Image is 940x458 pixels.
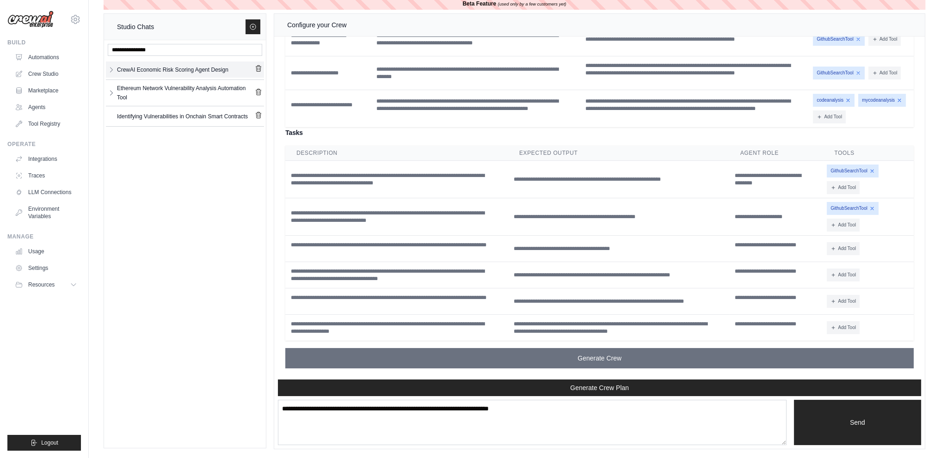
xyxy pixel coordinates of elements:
th: Description [285,146,508,161]
a: Crew Studio [11,67,81,81]
span: Generate Crew [578,354,621,363]
th: Agent Role [729,146,823,161]
span: GithubSearchTool [813,67,865,79]
span: GithubSearchTool [813,33,865,46]
div: Studio Chats [117,21,154,32]
button: Logout [7,435,81,451]
span: GithubSearchTool [827,202,879,215]
button: Add Tool [868,67,901,79]
button: Generate Crew [285,348,914,368]
a: Agents [11,100,81,115]
a: Marketplace [11,83,81,98]
a: Ethereum Network Vulnerability Analysis Automation Tool [115,84,255,102]
img: Logo [7,11,54,28]
button: Add Tool [827,295,860,308]
a: CrewAI Economic Risk Scoring Agent Design [115,63,255,76]
h4: Tasks [285,127,914,138]
button: Add Tool [813,110,846,123]
span: Logout [41,439,58,446]
th: Expected Output [508,146,729,161]
button: Resources [11,277,81,292]
button: Add Tool [827,321,860,334]
a: Environment Variables [11,202,81,224]
span: GithubSearchTool [827,165,879,177]
a: Traces [11,168,81,183]
th: Tools [823,146,914,161]
a: Integrations [11,152,81,166]
b: Beta Feature [462,0,496,7]
button: Add Tool [827,181,860,194]
span: codeanalysis [813,94,854,107]
button: Add Tool [868,33,901,46]
a: Usage [11,244,81,259]
a: Tool Registry [11,116,81,131]
div: Build [7,39,81,46]
div: CrewAI Economic Risk Scoring Agent Design [117,65,228,74]
span: Resources [28,281,55,288]
div: Manage [7,233,81,240]
button: Send [794,400,921,445]
i: (used only by a few customers yet) [498,1,566,6]
div: Ethereum Network Vulnerability Analysis Automation Tool [117,84,255,102]
div: Identifying Vulnerabilities in Onchain Smart Contracts [117,112,248,121]
button: Add Tool [827,219,860,232]
div: Configure your Crew [287,19,346,31]
a: Automations [11,50,81,65]
button: Add Tool [827,242,860,255]
button: Add Tool [827,269,860,281]
a: Settings [11,261,81,275]
span: mycodeanalysis [858,94,906,107]
div: Operate [7,140,81,148]
a: LLM Connections [11,185,81,200]
a: Identifying Vulnerabilities in Onchain Smart Contracts [115,110,255,122]
button: Generate Crew Plan [278,379,921,396]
